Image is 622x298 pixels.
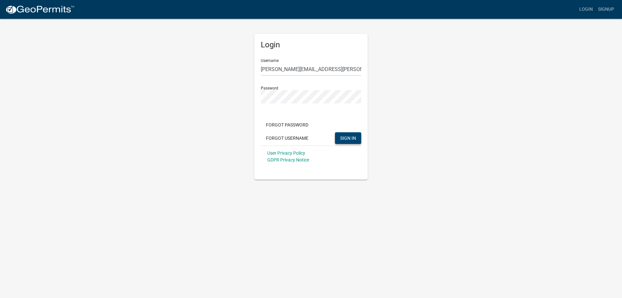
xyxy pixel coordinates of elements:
[267,157,309,162] a: GDPR Privacy Notice
[261,119,314,131] button: Forgot Password
[261,132,314,144] button: Forgot Username
[340,135,356,140] span: SIGN IN
[267,150,305,156] a: User Privacy Policy
[261,40,361,50] h5: Login
[595,3,617,16] a: Signup
[335,132,361,144] button: SIGN IN
[577,3,595,16] a: Login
